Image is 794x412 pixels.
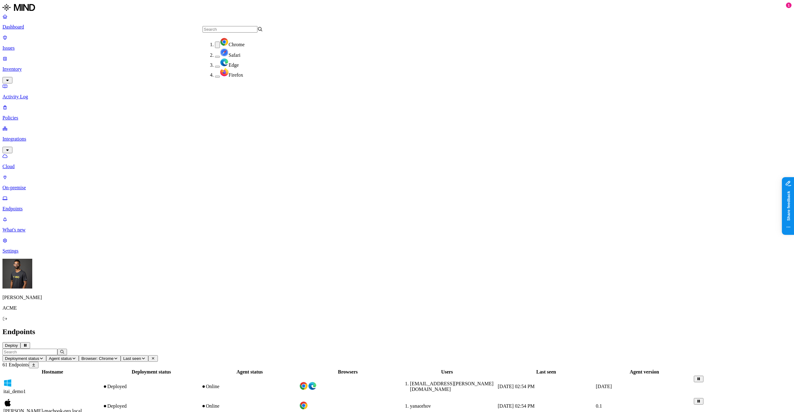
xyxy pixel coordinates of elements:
p: On-premise [2,185,792,190]
img: edge.svg [308,382,317,390]
p: What's new [2,227,792,233]
a: Settings [2,238,792,254]
span: Browser: Chrome [81,356,114,361]
p: Settings [2,248,792,254]
img: chrome.svg [299,382,308,390]
a: MIND [2,2,792,14]
a: Dashboard [2,14,792,30]
div: Hostname [3,369,101,375]
span: itai_demo1 [3,389,26,394]
img: Amit Cohen [2,259,32,289]
p: Inventory [2,66,792,72]
p: Activity Log [2,94,792,100]
img: safari.svg [220,48,229,57]
div: Online [201,403,298,409]
p: Dashboard [2,24,792,30]
div: 1 [786,2,792,8]
a: On-premise [2,174,792,190]
a: Inventory [2,56,792,83]
p: ACME [2,305,792,311]
p: Integrations [2,136,792,142]
span: [DATE] 02:54 PM [498,403,535,409]
div: Deployment status [103,369,200,375]
div: Agent status [201,369,298,375]
div: Deployed [103,384,200,389]
img: edge.svg [220,58,229,67]
div: Users [398,369,497,375]
div: Agent version [596,369,693,375]
img: firefox.svg [220,68,229,77]
span: 0.1 [596,403,602,409]
img: macos.svg [3,398,12,407]
span: Last seen [123,356,141,361]
span: Chrome [229,42,245,47]
img: chrome.svg [299,401,308,410]
img: chrome.svg [220,38,229,46]
a: Endpoints [2,195,792,212]
a: Policies [2,105,792,121]
a: Cloud [2,153,792,169]
span: 61 Endpoints [2,362,29,367]
span: [DATE] [596,384,612,389]
h2: Endpoints [2,328,792,336]
span: Edge [229,62,239,68]
span: yanaorhov [410,403,431,409]
span: [EMAIL_ADDRESS][PERSON_NAME][DOMAIN_NAME] [410,381,493,392]
a: What's new [2,217,792,233]
p: Cloud [2,164,792,169]
div: Browsers [299,369,396,375]
img: MIND [2,2,35,12]
span: [DATE] 02:54 PM [498,384,535,389]
div: Deployed [103,403,200,409]
img: windows.svg [3,379,12,387]
button: Deploy [2,342,20,349]
div: Last seen [498,369,595,375]
div: Online [201,384,298,389]
input: Search [203,26,257,33]
p: Policies [2,115,792,121]
p: Endpoints [2,206,792,212]
span: Agent status [49,356,72,361]
span: Safari [229,52,240,58]
a: Integrations [2,126,792,152]
span: Firefox [229,72,243,78]
a: Issues [2,35,792,51]
span: Deployment status [5,356,39,361]
p: Issues [2,45,792,51]
input: Search [2,349,57,355]
a: Activity Log [2,83,792,100]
